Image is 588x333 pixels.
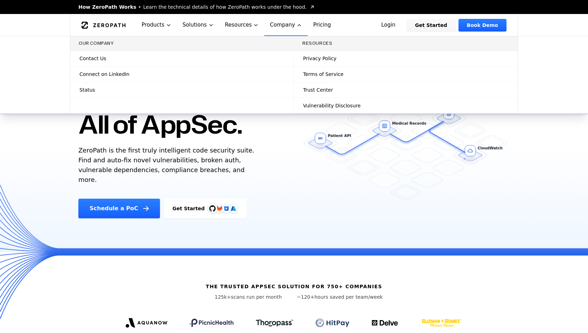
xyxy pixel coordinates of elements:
[421,314,462,331] img: GYG
[297,293,383,300] p: hours saved per team/week
[303,102,360,109] span: Vulnerability Disclosure
[297,294,314,300] span: ~120+
[143,3,307,10] span: Learn the technical details of how ZeroPath works under the hood.
[294,66,518,82] a: Terms of Service
[303,71,343,78] span: Terms of Service
[294,51,518,66] a: Privacy Policy
[78,77,242,140] h1: One AI. All of AppSec.
[70,82,294,98] a: Status
[223,205,230,212] svg: Bitbucket
[294,98,518,113] a: Vulnerability Disclosure
[302,41,509,46] h3: Resources
[303,86,333,93] span: Trust Center
[206,283,382,290] h6: The trusted AppSec solution for 750+ companies
[70,51,294,66] a: Contact Us
[136,14,177,36] button: Products
[212,201,226,215] img: GitLab
[308,14,337,36] a: Pricing
[79,55,106,62] span: Contact Us
[209,205,216,212] img: GitHub
[219,14,265,36] button: Resources
[79,41,285,46] h3: Our Company
[256,319,293,326] img: Thoropass
[373,19,404,31] a: Login
[70,14,518,36] nav: Global
[231,206,236,211] img: Azure
[79,86,95,93] span: Status
[70,66,294,82] a: Connect on LinkedIn
[303,55,336,62] span: Privacy Policy
[164,199,247,218] a: Get StartedGitHubGitLabAzure
[177,14,219,36] button: Solutions
[78,199,160,218] a: Schedule a PoC
[79,71,129,78] span: Connect on LinkedIn
[215,294,231,300] span: 125k+
[205,293,291,300] p: scans run per month
[78,3,136,10] span: How ZeroPath Works
[458,19,506,31] a: Book Demo
[407,19,456,31] a: Get Started
[264,14,308,36] button: Company
[294,82,518,98] a: Trust Center
[78,146,258,185] p: ZeroPath is the first truly intelligent code security suite. Find and auto-fix novel vulnerabilit...
[78,3,315,10] a: How ZeroPath WorksLearn the technical details of how ZeroPath works under the hood.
